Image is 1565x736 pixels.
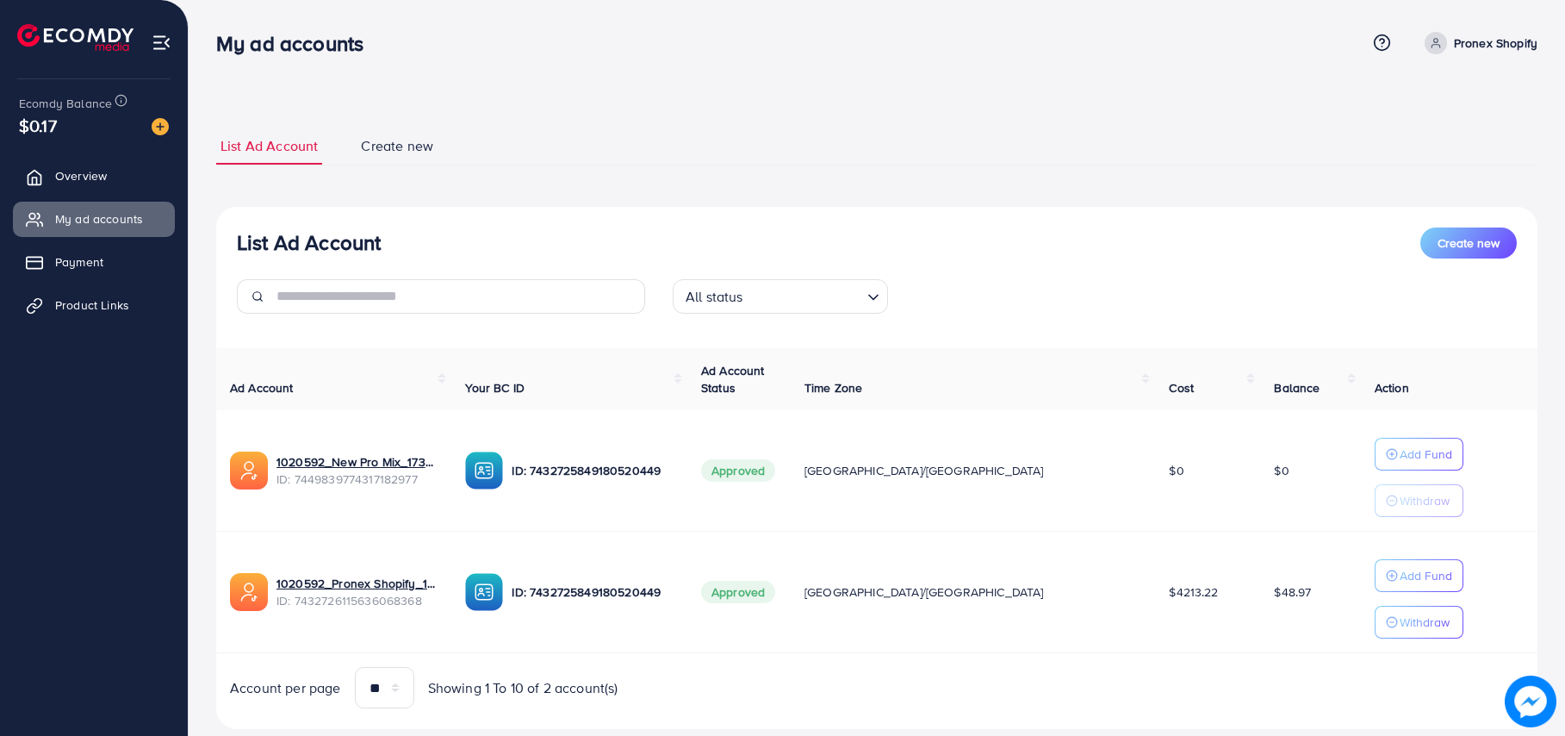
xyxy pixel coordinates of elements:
[276,575,438,592] a: 1020592_Pronex Shopify_1730566414571
[1506,677,1556,727] img: image
[1375,606,1463,639] button: Withdraw
[55,210,143,228] span: My ad accounts
[276,453,438,489] div: <span class='underline'>1020592_New Pro Mix_1734550996535</span></br>7449839774317182977
[1274,583,1311,601] span: $48.97
[19,95,112,112] span: Ecomdy Balance
[1169,583,1218,601] span: $4213.22
[13,202,175,236] a: My ad accounts
[428,678,618,698] span: Showing 1 To 10 of 2 account(s)
[276,453,438,471] a: 1020592_New Pro Mix_1734550996535
[673,279,888,314] div: Search for option
[55,296,129,314] span: Product Links
[701,459,775,482] span: Approved
[1420,228,1517,259] button: Create new
[13,245,175,279] a: Payment
[1400,565,1452,586] p: Add Fund
[1375,438,1463,471] button: Add Fund
[701,581,775,603] span: Approved
[701,362,765,396] span: Ad Account Status
[1274,379,1320,396] span: Balance
[804,462,1044,479] span: [GEOGRAPHIC_DATA]/[GEOGRAPHIC_DATA]
[1418,32,1537,54] a: Pronex Shopify
[512,582,673,602] p: ID: 7432725849180520449
[230,379,294,396] span: Ad Account
[1375,559,1463,592] button: Add Fund
[55,253,103,271] span: Payment
[276,575,438,610] div: <span class='underline'>1020592_Pronex Shopify_1730566414571</span></br>7432726115636068368
[1375,484,1463,517] button: Withdraw
[216,31,377,56] h3: My ad accounts
[276,592,438,609] span: ID: 7432726115636068368
[220,136,318,156] span: List Ad Account
[276,471,438,488] span: ID: 7449839774317182977
[152,33,171,53] img: menu
[1375,379,1409,396] span: Action
[237,230,381,255] h3: List Ad Account
[55,167,107,184] span: Overview
[465,573,503,611] img: ic-ba-acc.ded83a64.svg
[682,284,747,309] span: All status
[1400,490,1450,511] p: Withdraw
[230,452,268,490] img: ic-ads-acc.e4c84228.svg
[804,583,1044,601] span: [GEOGRAPHIC_DATA]/[GEOGRAPHIC_DATA]
[804,379,862,396] span: Time Zone
[19,113,57,138] span: $0.17
[1169,379,1194,396] span: Cost
[465,379,525,396] span: Your BC ID
[748,281,860,309] input: Search for option
[1400,612,1450,633] p: Withdraw
[361,136,433,156] span: Create new
[13,159,175,193] a: Overview
[230,678,341,698] span: Account per page
[1454,33,1537,53] p: Pronex Shopify
[1169,462,1183,479] span: $0
[465,452,503,490] img: ic-ba-acc.ded83a64.svg
[1438,234,1500,252] span: Create new
[1274,462,1289,479] span: $0
[230,573,268,611] img: ic-ads-acc.e4c84228.svg
[1400,444,1452,465] p: Add Fund
[13,288,175,322] a: Product Links
[17,24,134,51] img: logo
[512,460,673,481] p: ID: 7432725849180520449
[152,118,169,135] img: image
